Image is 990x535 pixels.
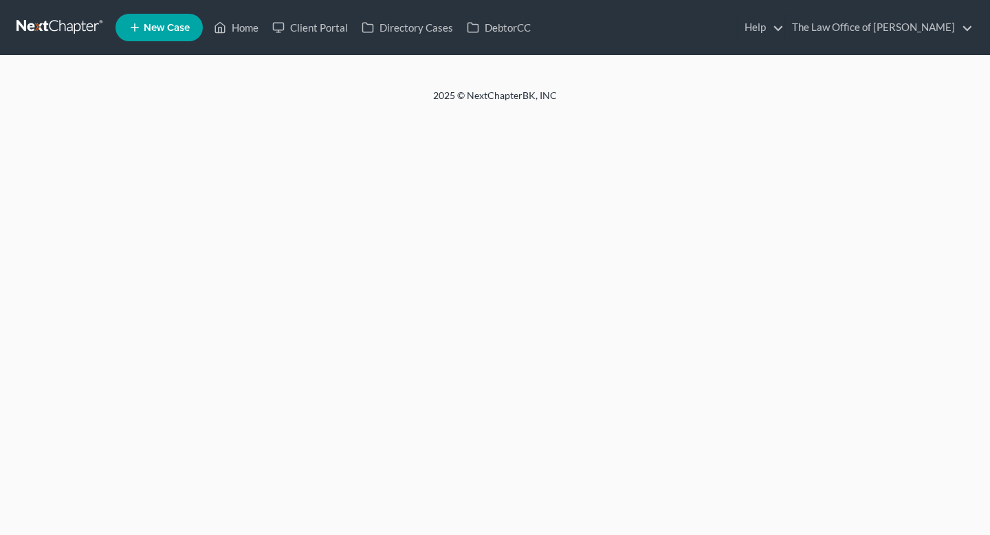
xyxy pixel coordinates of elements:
a: Directory Cases [355,15,460,40]
a: DebtorCC [460,15,538,40]
a: The Law Office of [PERSON_NAME] [785,15,973,40]
div: 2025 © NextChapterBK, INC [103,89,887,113]
a: Home [207,15,265,40]
a: Client Portal [265,15,355,40]
new-legal-case-button: New Case [115,14,203,41]
a: Help [738,15,784,40]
